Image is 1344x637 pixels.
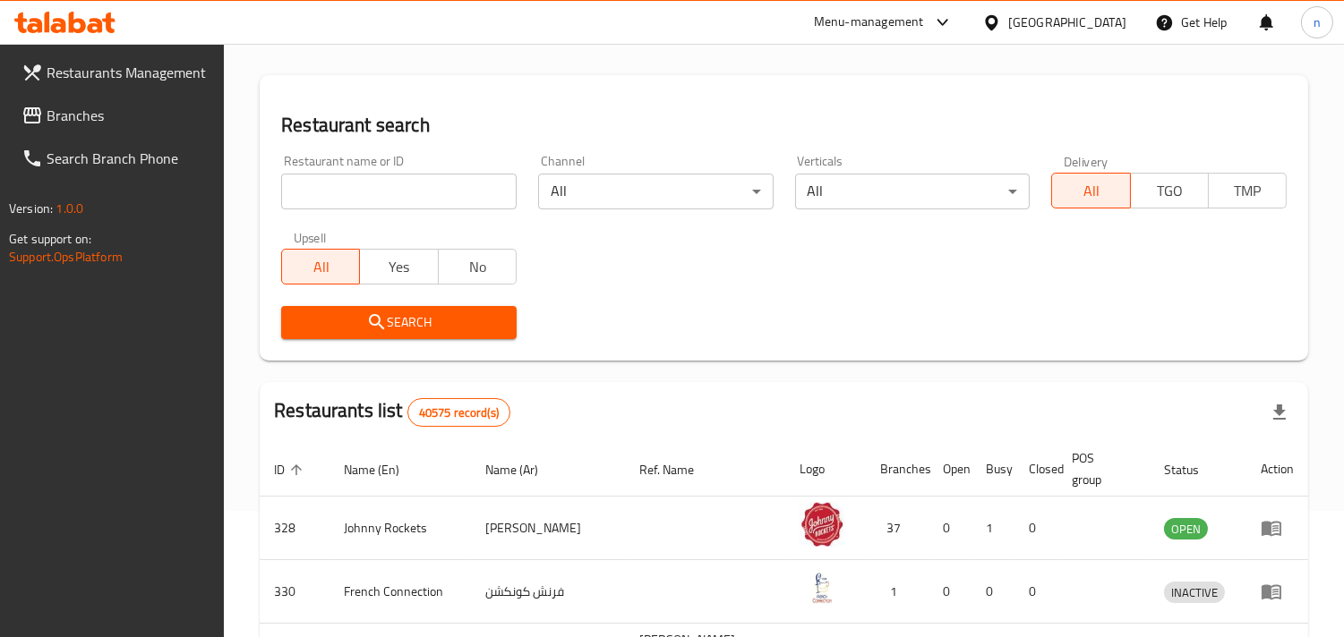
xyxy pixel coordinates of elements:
span: All [1059,178,1123,204]
span: No [446,254,509,280]
th: Action [1246,442,1308,497]
button: No [438,249,517,285]
span: Restaurants Management [47,62,210,83]
img: French Connection [800,565,844,610]
span: TGO [1138,178,1202,204]
span: Search [295,311,502,334]
span: Search Branch Phone [47,148,210,169]
button: TMP [1208,173,1287,208]
span: POS group [1072,447,1128,490]
td: فرنش كونكشن [472,560,625,624]
span: 1.0.0 [56,197,83,220]
td: French Connection [330,560,471,624]
th: Branches [866,442,929,497]
span: Name (Ar) [486,459,562,480]
button: Yes [359,249,438,285]
h2: Restaurant search [281,112,1287,139]
label: Delivery [1064,155,1109,167]
button: All [281,249,360,285]
input: Search for restaurant name or ID.. [281,174,517,209]
span: ID [274,459,308,480]
span: INACTIVE [1164,582,1225,603]
a: Search Branch Phone [7,137,225,180]
td: 0 [1014,497,1057,560]
span: 40575 record(s) [408,404,509,421]
td: 330 [260,560,330,624]
th: Open [929,442,972,497]
td: 0 [929,497,972,560]
label: Upsell [294,231,327,243]
td: 0 [929,560,972,624]
th: Closed [1014,442,1057,497]
span: OPEN [1164,519,1208,539]
button: Search [281,306,517,339]
div: Menu-management [814,12,924,33]
span: Name (En) [344,459,423,480]
span: Version: [9,197,53,220]
span: All [289,254,353,280]
span: Get support on: [9,227,91,251]
h2: Restaurants list [274,397,510,427]
td: 0 [1014,560,1057,624]
a: Restaurants Management [7,51,225,94]
td: Johnny Rockets [330,497,471,560]
div: Menu [1261,581,1294,602]
button: TGO [1130,173,1209,208]
span: Ref. Name [639,459,717,480]
span: n [1314,13,1321,32]
span: Branches [47,105,210,126]
td: 1 [972,497,1014,560]
div: All [538,174,774,209]
div: All [795,174,1031,209]
th: Busy [972,442,1014,497]
div: [GEOGRAPHIC_DATA] [1008,13,1126,32]
td: [PERSON_NAME] [472,497,625,560]
td: 0 [972,560,1014,624]
span: Yes [367,254,431,280]
span: Status [1164,459,1222,480]
td: 328 [260,497,330,560]
button: All [1051,173,1130,208]
div: INACTIVE [1164,582,1225,603]
td: 1 [866,560,929,624]
div: Export file [1258,391,1301,434]
div: Total records count [407,398,510,427]
td: 37 [866,497,929,560]
div: Menu [1261,517,1294,539]
a: Support.OpsPlatform [9,245,123,268]
th: Logo [785,442,866,497]
img: Johnny Rockets [800,502,844,547]
div: OPEN [1164,518,1208,539]
span: TMP [1216,178,1280,204]
a: Branches [7,94,225,137]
